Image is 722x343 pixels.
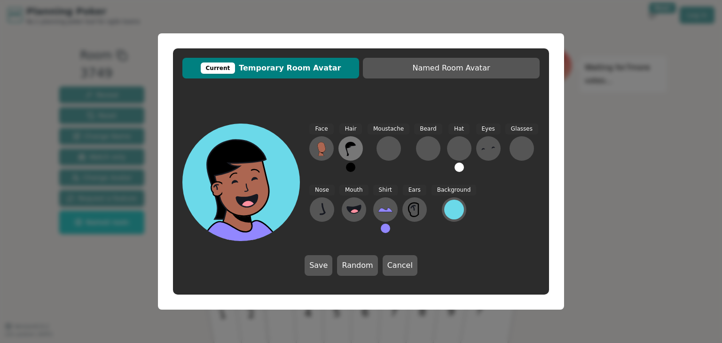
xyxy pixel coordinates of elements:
span: Background [432,185,477,195]
button: Random [337,255,377,276]
span: Hair [339,124,362,134]
span: Eyes [476,124,501,134]
span: Beard [414,124,442,134]
button: CurrentTemporary Room Avatar [182,58,359,78]
span: Temporary Room Avatar [187,62,354,74]
span: Mouth [339,185,369,195]
span: Nose [309,185,335,195]
span: Ears [403,185,426,195]
button: Named Room Avatar [363,58,540,78]
span: Named Room Avatar [368,62,535,74]
span: Glasses [505,124,538,134]
div: Current [201,62,235,74]
span: Hat [448,124,470,134]
button: Cancel [383,255,417,276]
span: Shirt [373,185,398,195]
button: Save [305,255,332,276]
span: Face [309,124,333,134]
span: Moustache [368,124,409,134]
